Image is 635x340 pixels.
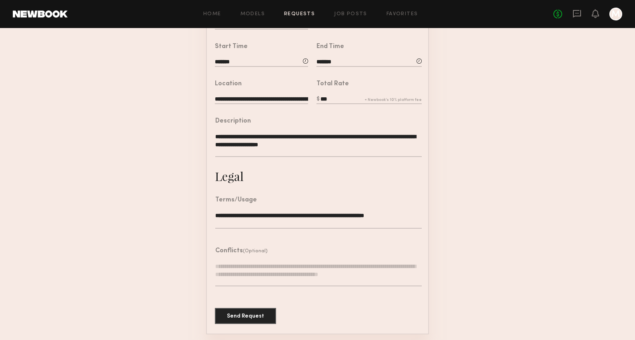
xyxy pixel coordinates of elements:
div: Terms/Usage [215,197,257,203]
a: Home [203,12,221,17]
div: Description [215,118,251,125]
a: Favorites [387,12,418,17]
button: Send Request [215,308,276,324]
a: Job Posts [334,12,367,17]
header: Conflicts [215,248,268,254]
a: Models [240,12,265,17]
div: Start Time [215,44,248,50]
span: (Optional) [243,249,268,253]
a: Requests [284,12,315,17]
div: Location [215,81,242,87]
a: M [609,8,622,20]
div: End Time [316,44,344,50]
div: Total Rate [316,81,349,87]
div: Legal [215,168,244,184]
